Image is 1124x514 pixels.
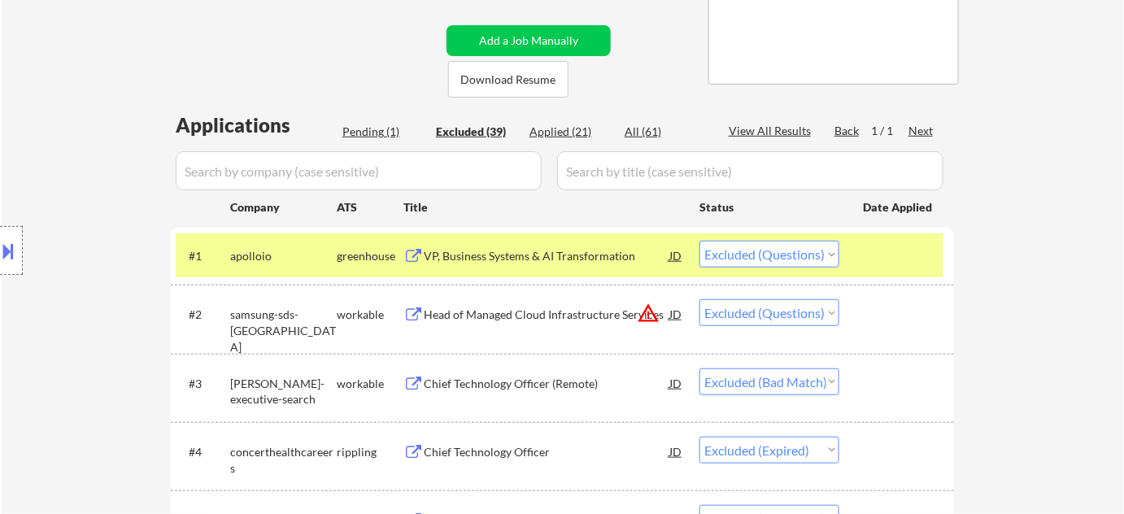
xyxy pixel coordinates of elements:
[668,241,684,270] div: JD
[337,248,403,264] div: greenhouse
[908,123,934,139] div: Next
[337,376,403,392] div: workable
[337,444,403,460] div: rippling
[668,299,684,329] div: JD
[424,444,669,460] div: Chief Technology Officer
[668,437,684,466] div: JD
[189,444,217,460] div: #4
[529,124,611,140] div: Applied (21)
[424,307,669,323] div: Head of Managed Cloud Infrastructure Services
[729,123,816,139] div: View All Results
[436,124,517,140] div: Excluded (39)
[447,25,611,56] button: Add a Job Manually
[668,368,684,398] div: JD
[403,199,684,216] div: Title
[637,302,660,325] button: warning_amber
[424,376,669,392] div: Chief Technology Officer (Remote)
[337,199,403,216] div: ATS
[834,123,860,139] div: Back
[424,248,669,264] div: VP, Business Systems & AI Transformation
[699,192,839,221] div: Status
[557,151,943,190] input: Search by title (case sensitive)
[337,307,403,323] div: workable
[342,124,424,140] div: Pending (1)
[448,61,569,98] button: Download Resume
[625,124,706,140] div: All (61)
[863,199,934,216] div: Date Applied
[871,123,908,139] div: 1 / 1
[176,151,542,190] input: Search by company (case sensitive)
[230,444,337,476] div: concerthealthcareers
